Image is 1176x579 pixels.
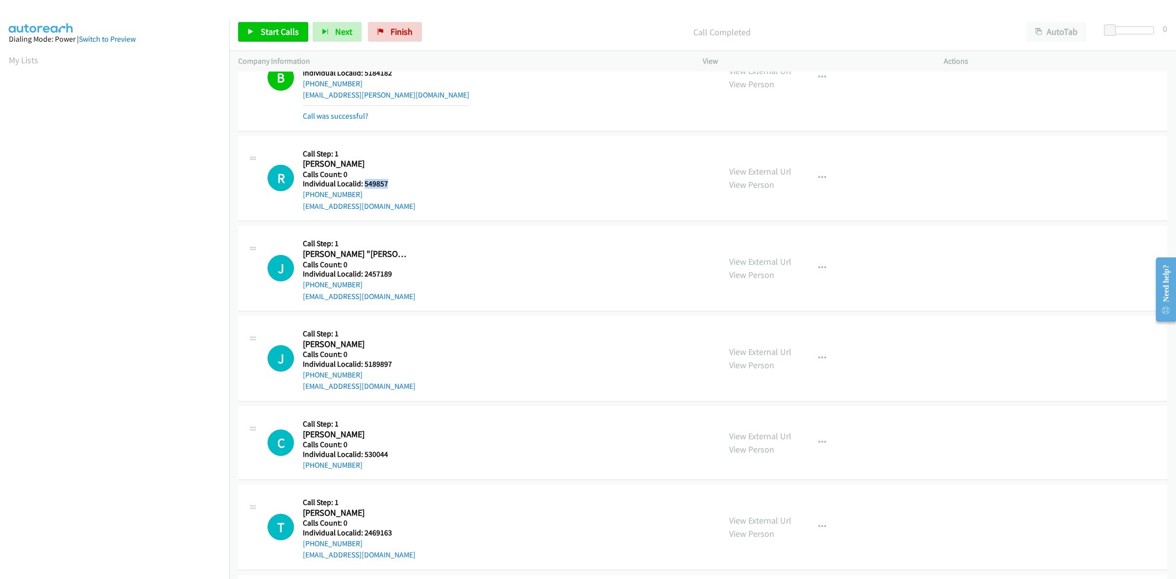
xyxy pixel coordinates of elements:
[303,170,416,179] h5: Calls Count: 0
[435,25,1008,39] p: Call Completed
[368,22,422,42] a: Finish
[303,460,363,470] a: [PHONE_NUMBER]
[303,381,416,391] a: [EMAIL_ADDRESS][DOMAIN_NAME]
[944,55,1167,67] p: Actions
[303,90,469,100] a: [EMAIL_ADDRESS][PERSON_NAME][DOMAIN_NAME]
[1163,22,1167,35] div: 0
[303,68,469,78] h5: Individual Localid: 5184182
[729,359,774,371] a: View Person
[268,165,294,191] h1: R
[313,22,362,42] button: Next
[303,440,409,450] h5: Calls Count: 0
[335,26,352,37] span: Next
[1148,251,1176,328] iframe: Resource Center
[9,54,38,66] a: My Lists
[303,450,409,459] h5: Individual Localid: 530044
[303,79,363,88] a: [PHONE_NUMBER]
[303,190,363,199] a: [PHONE_NUMBER]
[303,359,416,369] h5: Individual Localid: 5189897
[303,429,409,440] h2: [PERSON_NAME]
[303,292,416,301] a: [EMAIL_ADDRESS][DOMAIN_NAME]
[303,507,409,519] h2: [PERSON_NAME]
[303,239,416,249] h5: Call Step: 1
[268,255,294,281] h1: J
[303,158,409,170] h2: [PERSON_NAME]
[303,550,416,559] a: [EMAIL_ADDRESS][DOMAIN_NAME]
[303,498,416,507] h5: Call Step: 1
[729,256,791,267] a: View External Url
[268,429,294,456] h1: C
[268,345,294,372] h1: J
[729,430,791,442] a: View External Url
[303,111,368,121] a: Call was successful?
[391,26,413,37] span: Finish
[303,260,416,270] h5: Calls Count: 0
[268,514,294,540] h1: T
[303,419,409,429] h5: Call Step: 1
[303,269,416,279] h5: Individual Localid: 2457189
[729,179,774,190] a: View Person
[303,149,416,159] h5: Call Step: 1
[303,329,416,339] h5: Call Step: 1
[303,539,363,548] a: [PHONE_NUMBER]
[303,249,409,260] h2: [PERSON_NAME] "[PERSON_NAME] " [PERSON_NAME]
[303,370,363,379] a: [PHONE_NUMBER]
[9,76,229,541] iframe: Dialpad
[238,55,685,67] p: Company Information
[268,429,294,456] div: The call is yet to be attempted
[238,22,308,42] a: Start Calls
[729,444,774,455] a: View Person
[9,33,220,45] div: Dialing Mode: Power |
[729,166,791,177] a: View External Url
[303,201,416,211] a: [EMAIL_ADDRESS][DOMAIN_NAME]
[303,350,416,359] h5: Calls Count: 0
[79,34,136,44] a: Switch to Preview
[303,339,409,350] h2: [PERSON_NAME]
[729,78,774,90] a: View Person
[303,528,416,538] h5: Individual Localid: 2469163
[729,528,774,539] a: View Person
[729,515,791,526] a: View External Url
[729,346,791,357] a: View External Url
[261,26,299,37] span: Start Calls
[268,64,294,91] h1: B
[1109,26,1154,34] div: Delay between calls (in seconds)
[1026,22,1087,42] button: AutoTab
[303,280,363,289] a: [PHONE_NUMBER]
[303,518,416,528] h5: Calls Count: 0
[303,179,416,189] h5: Individual Localid: 549857
[729,269,774,280] a: View Person
[268,514,294,540] div: The call is yet to be attempted
[703,55,926,67] p: View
